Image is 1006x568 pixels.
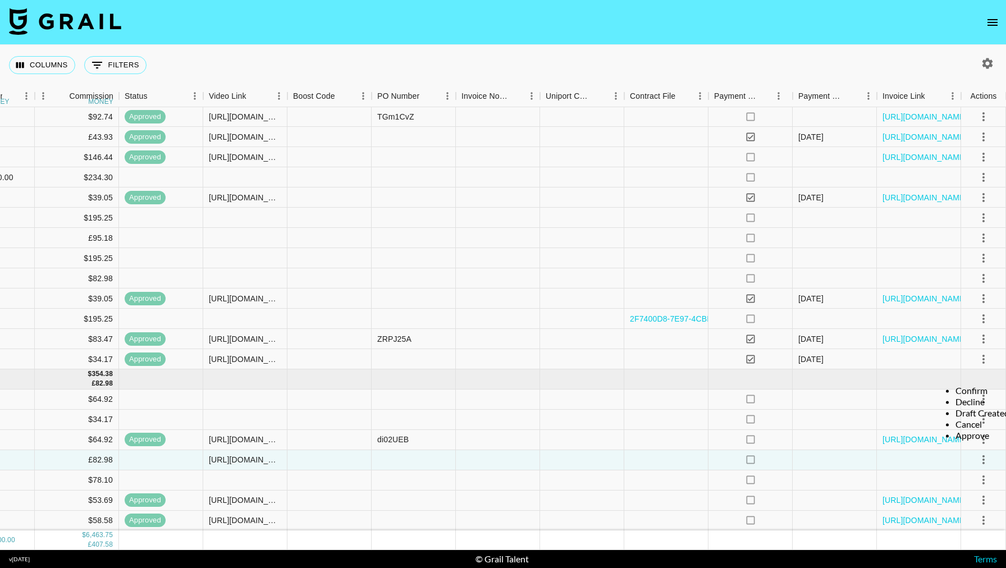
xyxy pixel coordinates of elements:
a: [URL][DOMAIN_NAME] [882,111,967,122]
button: Sort [335,88,351,104]
button: select merge strategy [974,289,993,308]
div: Video Link [203,85,287,107]
div: Actions [971,85,997,107]
div: https://www.instagram.com/reel/DL5KS_vtMSY/?igsh=NGNzcTFjZjlkOTBt [209,111,281,122]
div: https://www.instagram.com/reel/DNlSnftN3mV/?utm_source=ig_web_copy_link&igsh=MzRlODBiNWFlZA== [209,454,281,465]
div: Invoice Notes [456,85,540,107]
div: https://www.tiktok.com/@jaydanotpinkettsmith/video/7529650618290457870 [209,354,281,365]
div: money [88,98,113,105]
button: select merge strategy [974,309,993,328]
button: Show filters [84,56,147,74]
button: Sort [419,88,435,104]
button: select merge strategy [974,350,993,369]
button: select merge strategy [974,511,993,530]
div: Invoice Notes [461,85,507,107]
div: Invoice Link [877,85,961,107]
button: Menu [439,88,456,104]
span: approved [125,515,166,526]
button: select merge strategy [974,329,993,349]
button: Menu [35,88,52,104]
button: select merge strategy [974,208,993,227]
div: Payment Sent [708,85,793,107]
a: [URL][DOMAIN_NAME] [882,333,967,345]
div: Invoice Link [882,85,925,107]
button: Sort [2,88,18,104]
button: Menu [692,88,708,104]
div: Status [125,85,148,107]
div: £ [92,379,95,388]
button: Sort [246,88,262,104]
a: [URL][DOMAIN_NAME] [882,192,967,203]
div: £95.18 [35,228,119,248]
button: select merge strategy [974,127,993,146]
div: 6,463.75 [86,530,113,540]
a: [URL][DOMAIN_NAME] [882,515,967,526]
div: https://www.tiktok.com/@willhopkins00/video/7524857088737086727 [209,192,281,203]
button: Menu [355,88,372,104]
a: [URL][DOMAIN_NAME] [882,293,967,304]
button: select merge strategy [974,470,993,489]
button: select merge strategy [974,228,993,248]
div: Status [119,85,203,107]
div: $ [88,369,92,379]
div: di02UEB [377,434,409,445]
button: select merge strategy [974,148,993,167]
div: $195.25 [35,208,119,228]
a: [URL][DOMAIN_NAME] [882,152,967,163]
div: $58.58 [35,511,119,531]
button: Menu [860,88,877,104]
button: Menu [186,88,203,104]
button: Menu [944,88,961,104]
button: Sort [148,88,163,104]
button: Menu [523,88,540,104]
button: Sort [844,88,860,104]
button: Select columns [9,56,75,74]
div: Commission [69,85,113,107]
a: 2F7400D8-7E97-4CBB-B030-EDB9F3296CE9_4_5005_c.jpeg [630,313,853,324]
div: 05/08/2025 [798,131,824,143]
span: approved [125,112,166,122]
div: https://www.tiktok.com/@pizza4alice/video/7538122987807984918 [209,434,281,445]
div: 22/07/2025 [798,354,824,365]
button: Menu [607,88,624,104]
div: https://www.tiktok.com/@willtalksmusic/video/7532795466421964063?is_from_webapp=1&sender_device=p... [209,152,281,163]
button: select merge strategy [974,249,993,268]
button: Sort [925,88,941,104]
div: Video Link [209,85,246,107]
div: Boost Code [287,85,372,107]
span: approved [125,354,166,365]
span: approved [125,434,166,445]
span: approved [125,152,166,163]
div: $64.92 [35,390,119,410]
div: $146.44 [35,147,119,167]
button: Sort [592,88,607,104]
div: PO Number [377,85,419,107]
div: $53.69 [35,491,119,511]
div: Payment Sent Date [793,85,877,107]
span: approved [125,132,166,143]
div: $39.05 [35,187,119,208]
a: [URL][DOMAIN_NAME] [882,434,967,445]
div: Boost Code [293,85,335,107]
span: approved [125,495,166,506]
div: $195.25 [35,309,119,329]
div: $64.92 [35,430,119,450]
div: https://www.instagram.com/reel/DL5gBk2S7SU/?igsh=MWw4dHJxZHRxNmVt [209,333,281,345]
div: 354.38 [92,369,113,379]
button: Menu [770,88,787,104]
a: [URL][DOMAIN_NAME] [882,494,967,506]
div: 82.98 [95,379,113,388]
div: 10/08/2025 [798,293,824,304]
div: $39.05 [35,288,119,309]
button: select merge strategy [974,450,993,469]
div: https://www.tiktok.com/@cupiddeluxe/video/7538832341066681630 [209,494,281,506]
div: Contract File [624,85,708,107]
a: Terms [974,553,997,564]
button: open drawer [981,11,1004,34]
button: select merge strategy [974,491,993,510]
div: $195.25 [35,248,119,268]
span: approved [125,193,166,203]
div: 10/07/2025 [798,192,824,203]
div: ZRPJ25A [377,333,411,345]
div: https://www.tiktok.com/@willhopkins00/video/7534884336701639954 [209,293,281,304]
